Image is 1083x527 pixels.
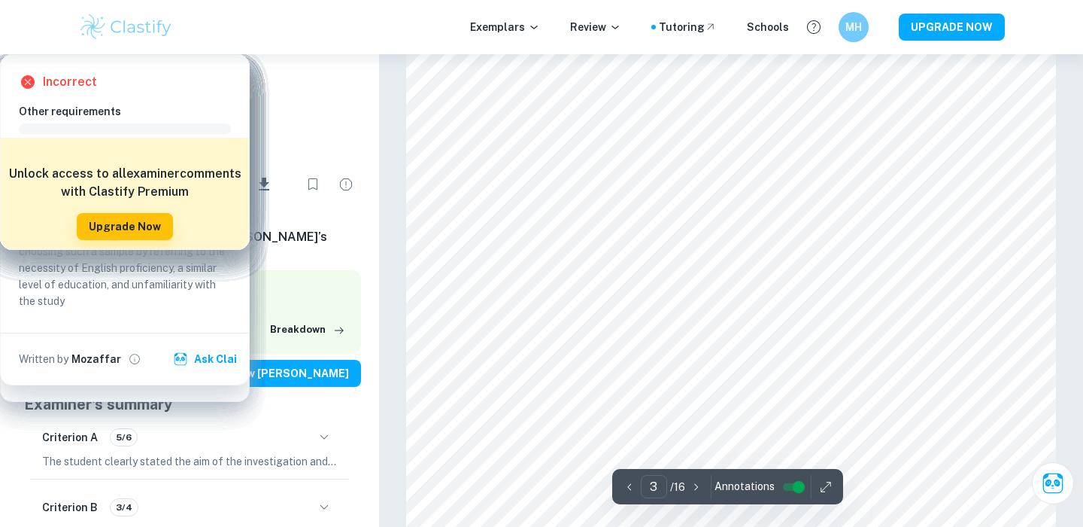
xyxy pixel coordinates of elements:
span: Annotations [714,479,775,495]
button: Help and Feedback [801,14,827,40]
img: Clastify logo [78,12,174,42]
p: The student clearly stated the aim of the investigation and explained the relevance of the topic ... [42,453,337,470]
button: View full profile [124,349,145,370]
h6: Other requirements [19,103,243,120]
p: Exemplars [470,19,540,35]
a: Tutoring [659,19,717,35]
span: 5/6 [111,431,137,444]
p: The student provided rational reasons for choosing such a sample by referring to the necessity of... [19,227,231,309]
img: clai.svg [173,352,188,367]
p: / 16 [670,479,685,495]
button: Upgrade Now [77,213,173,240]
button: MH [839,12,869,42]
h6: Criterion B [42,499,98,516]
h6: Incorrect [43,73,97,91]
h6: Mozaffar [71,351,121,367]
div: Download [232,165,295,204]
p: Written by [19,351,68,367]
a: Schools [747,19,789,35]
button: Breakdown [266,318,349,341]
button: View [PERSON_NAME] [217,360,361,387]
div: Report issue [331,169,361,200]
h6: Criterion A [42,429,98,446]
span: 3/4 [111,501,138,514]
button: UPGRADE NOW [899,14,1005,41]
h6: MH [845,19,863,35]
h5: Examiner's summary [24,393,355,416]
button: Ask Clai [170,346,243,373]
button: Ask Clai [1032,462,1074,504]
p: Review [570,19,621,35]
div: Bookmark [298,169,328,200]
h6: Unlock access to all examiner comments with Clastify Premium [8,165,241,201]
